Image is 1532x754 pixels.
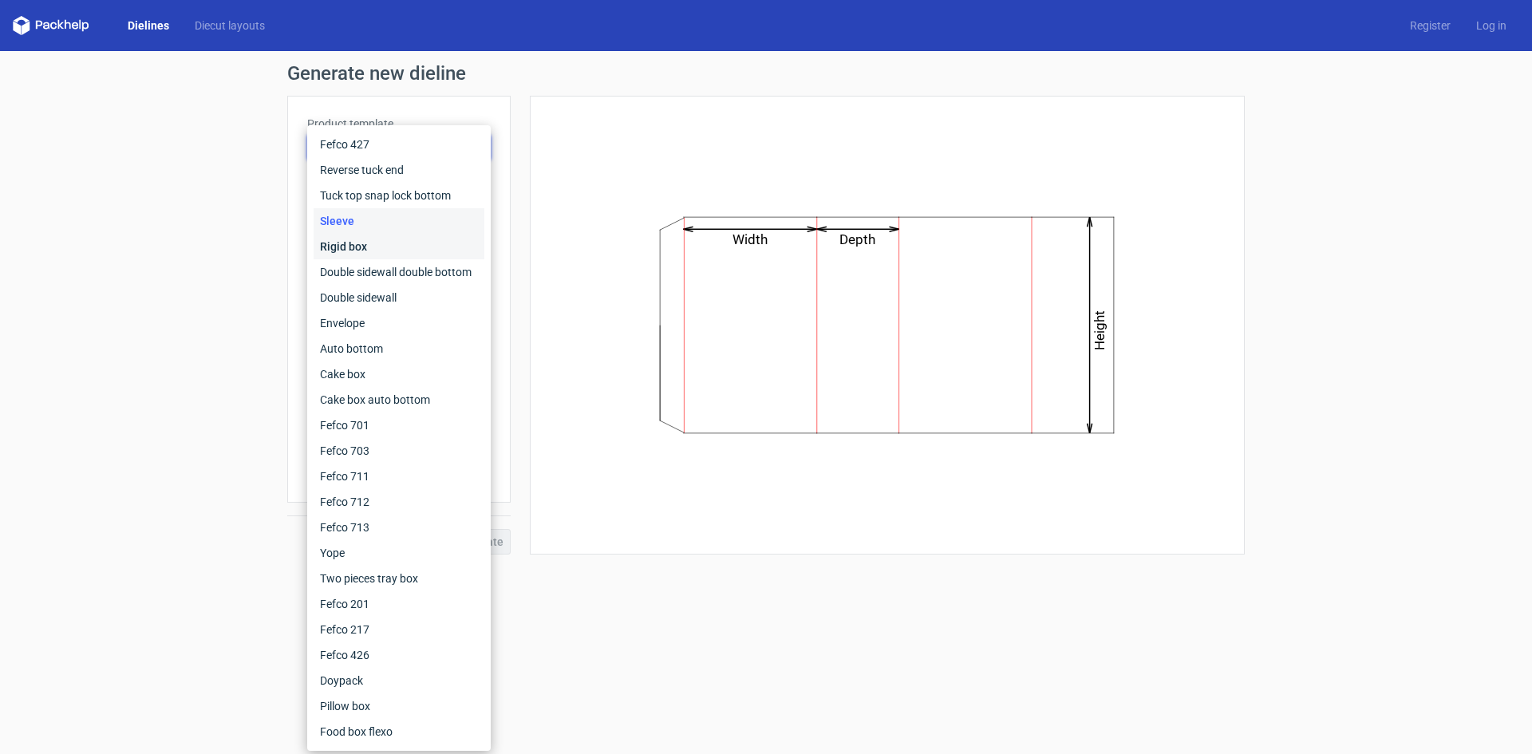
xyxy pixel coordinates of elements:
a: Dielines [115,18,182,34]
div: Fefco 712 [314,489,484,515]
div: Fefco 711 [314,464,484,489]
label: Product template [307,116,491,132]
div: Sleeve [314,208,484,234]
div: Food box flexo [314,719,484,744]
div: Auto bottom [314,336,484,361]
div: Fefco 701 [314,413,484,438]
div: Yope [314,540,484,566]
div: Rigid box [314,234,484,259]
div: Double sidewall [314,285,484,310]
div: Pillow box [314,693,484,719]
div: Tuck top snap lock bottom [314,183,484,208]
div: Cake box [314,361,484,387]
h1: Generate new dieline [287,64,1245,83]
div: Fefco 713 [314,515,484,540]
div: Reverse tuck end [314,157,484,183]
a: Log in [1463,18,1519,34]
div: Envelope [314,310,484,336]
div: Double sidewall double bottom [314,259,484,285]
div: Two pieces tray box [314,566,484,591]
div: Fefco 201 [314,591,484,617]
text: Depth [840,231,876,247]
a: Register [1397,18,1463,34]
div: Fefco 703 [314,438,484,464]
text: Height [1092,310,1108,350]
a: Diecut layouts [182,18,278,34]
div: Fefco 426 [314,642,484,668]
div: Doypack [314,668,484,693]
div: Cake box auto bottom [314,387,484,413]
div: Fefco 217 [314,617,484,642]
text: Width [733,231,768,247]
div: Fefco 427 [314,132,484,157]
